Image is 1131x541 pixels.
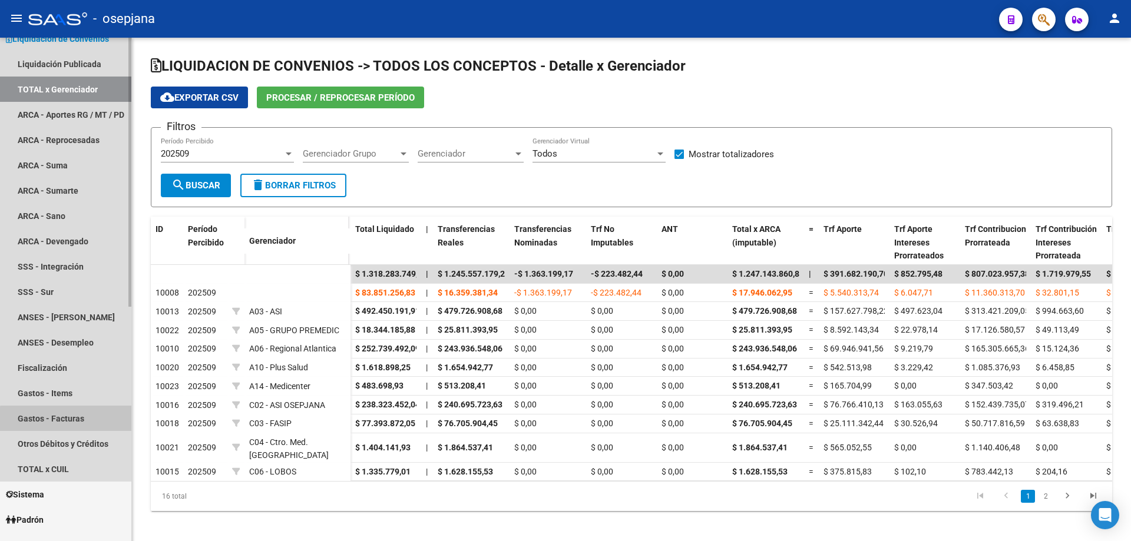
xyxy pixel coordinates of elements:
[662,443,684,452] span: $ 0,00
[591,419,613,428] span: $ 0,00
[965,381,1013,390] span: $ 347.503,42
[93,6,155,32] span: - osepjana
[151,217,183,266] datatable-header-cell: ID
[438,363,493,372] span: $ 1.654.942,77
[514,400,537,409] span: $ 0,00
[965,400,1030,409] span: $ 152.439.735,07
[894,443,917,452] span: $ 0,00
[824,306,888,316] span: $ 157.627.798,22
[591,381,613,390] span: $ 0,00
[894,467,926,476] span: $ 102,10
[151,482,341,511] div: 16 total
[965,288,1025,297] span: $ 11.360.313,70
[732,381,781,390] span: $ 513.208,41
[894,269,943,278] span: $ 852.795,48
[1036,224,1097,261] span: Trf Contribución Intereses Prorrateada
[1036,443,1058,452] span: $ 0,00
[586,217,657,268] datatable-header-cell: Trf No Imputables
[657,217,727,268] datatable-header-cell: ANT
[188,344,216,353] span: 202509
[894,306,943,316] span: $ 497.623,04
[591,344,613,353] span: $ 0,00
[662,269,684,278] span: $ 0,00
[514,224,571,247] span: Transferencias Nominadas
[1021,490,1035,503] a: 1
[809,419,813,428] span: =
[426,400,428,409] span: |
[824,443,872,452] span: $ 565.052,55
[355,443,411,452] span: $ 1.404.141,93
[438,325,498,334] span: $ 25.811.393,95
[662,400,684,409] span: $ 0,00
[533,148,557,159] span: Todos
[438,306,502,316] span: $ 479.726.908,68
[438,269,510,278] span: $ 1.245.557.179,26
[426,467,428,476] span: |
[732,325,792,334] span: $ 25.811.393,95
[965,443,1020,452] span: $ 1.140.406,48
[824,381,872,390] span: $ 165.704,99
[156,443,179,452] span: 10021
[894,325,938,334] span: $ 22.978,14
[510,217,586,268] datatable-header-cell: Transferencias Nominadas
[894,363,933,372] span: $ 3.229,42
[965,363,1020,372] span: $ 1.085.376,93
[824,224,862,234] span: Trf Aporte
[514,306,537,316] span: $ 0,00
[591,443,613,452] span: $ 0,00
[426,381,428,390] span: |
[421,217,433,268] datatable-header-cell: |
[188,400,216,410] span: 202509
[156,288,179,297] span: 10008
[240,174,346,197] button: Borrar Filtros
[303,148,398,159] span: Gerenciador Grupo
[188,307,216,316] span: 202509
[1091,501,1119,529] div: Open Intercom Messenger
[438,443,493,452] span: $ 1.864.537,41
[1036,400,1084,409] span: $ 319.496,21
[662,288,684,297] span: $ 0,00
[9,11,24,25] mat-icon: menu
[438,288,498,297] span: $ 16.359.381,34
[188,381,216,391] span: 202509
[969,490,991,503] a: go to first page
[824,288,879,297] span: $ 5.540.313,74
[1056,490,1079,503] a: go to next page
[251,178,265,192] mat-icon: delete
[156,381,179,391] span: 10023
[965,306,1030,316] span: $ 313.421.209,05
[662,224,678,234] span: ANT
[355,224,414,234] span: Total Liquidado
[249,344,336,353] span: A06 - Regional Atlantica
[960,217,1031,268] datatable-header-cell: Trf Contribucion Prorrateada
[156,363,179,372] span: 10020
[824,467,872,476] span: $ 375.815,83
[426,363,428,372] span: |
[251,180,336,191] span: Borrar Filtros
[809,325,813,334] span: =
[1037,486,1054,506] li: page 2
[1036,363,1074,372] span: $ 6.458,85
[965,419,1025,428] span: $ 50.717.816,59
[809,400,813,409] span: =
[662,381,684,390] span: $ 0,00
[6,488,44,501] span: Sistema
[894,224,944,261] span: Trf Aporte Intereses Prorrateados
[1036,306,1084,316] span: $ 994.663,60
[438,381,486,390] span: $ 513.208,41
[249,400,325,410] span: C02 - ASI OSEPJANA
[438,224,495,247] span: Transferencias Reales
[662,467,684,476] span: $ 0,00
[6,513,44,526] span: Padrón
[809,381,813,390] span: =
[514,325,537,334] span: $ 0,00
[433,217,510,268] datatable-header-cell: Transferencias Reales
[514,344,537,353] span: $ 0,00
[965,325,1025,334] span: $ 17.126.580,57
[188,467,216,476] span: 202509
[156,307,179,316] span: 10013
[732,400,797,409] span: $ 240.695.723,63
[355,269,427,278] span: $ 1.318.283.749,21
[1036,288,1079,297] span: $ 32.801,15
[438,344,502,353] span: $ 243.936.548,06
